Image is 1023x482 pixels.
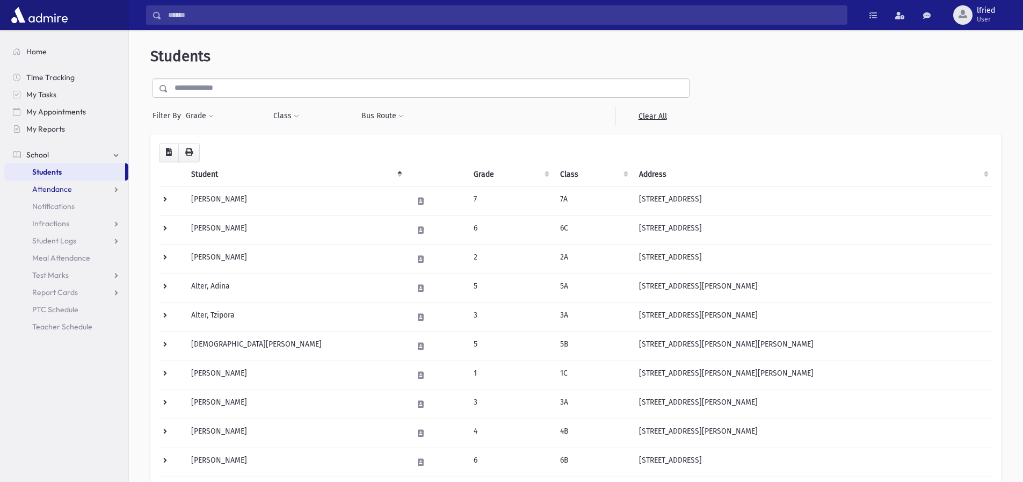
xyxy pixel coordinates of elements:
[26,124,65,134] span: My Reports
[554,303,633,332] td: 3A
[185,162,407,187] th: Student: activate to sort column descending
[633,186,993,215] td: [STREET_ADDRESS]
[467,274,554,303] td: 5
[4,284,128,301] a: Report Cards
[185,361,407,390] td: [PERSON_NAME]
[26,150,49,160] span: School
[4,198,128,215] a: Notifications
[4,43,128,60] a: Home
[150,47,211,65] span: Students
[32,270,69,280] span: Test Marks
[185,448,407,477] td: [PERSON_NAME]
[467,215,554,244] td: 6
[554,419,633,448] td: 4B
[467,244,554,274] td: 2
[554,448,633,477] td: 6B
[467,186,554,215] td: 7
[185,106,214,126] button: Grade
[162,5,847,25] input: Search
[361,106,404,126] button: Bus Route
[9,4,70,26] img: AdmirePro
[159,143,179,162] button: CSV
[633,419,993,448] td: [STREET_ADDRESS][PERSON_NAME]
[633,361,993,390] td: [STREET_ADDRESS][PERSON_NAME][PERSON_NAME]
[32,322,92,332] span: Teacher Schedule
[467,419,554,448] td: 4
[4,120,128,138] a: My Reports
[633,303,993,332] td: [STREET_ADDRESS][PERSON_NAME]
[32,202,75,211] span: Notifications
[4,232,128,249] a: Student Logs
[633,332,993,361] td: [STREET_ADDRESS][PERSON_NAME][PERSON_NAME]
[554,162,633,187] th: Class: activate to sort column ascending
[633,244,993,274] td: [STREET_ADDRESS]
[554,332,633,361] td: 5B
[185,390,407,419] td: [PERSON_NAME]
[977,6,995,15] span: lfried
[4,103,128,120] a: My Appointments
[185,303,407,332] td: Alter, Tzipora
[554,274,633,303] td: 5A
[185,274,407,303] td: Alter, Adina
[185,215,407,244] td: [PERSON_NAME]
[4,215,128,232] a: Infractions
[467,448,554,477] td: 6
[554,215,633,244] td: 6C
[467,332,554,361] td: 5
[32,253,90,263] span: Meal Attendance
[615,106,690,126] a: Clear All
[26,47,47,56] span: Home
[185,186,407,215] td: [PERSON_NAME]
[4,69,128,86] a: Time Tracking
[4,181,128,198] a: Attendance
[32,236,76,246] span: Student Logs
[32,219,69,228] span: Infractions
[467,162,554,187] th: Grade: activate to sort column ascending
[32,305,78,314] span: PTC Schedule
[185,419,407,448] td: [PERSON_NAME]
[32,184,72,194] span: Attendance
[633,162,993,187] th: Address: activate to sort column ascending
[554,390,633,419] td: 3A
[554,186,633,215] td: 7A
[633,448,993,477] td: [STREET_ADDRESS]
[153,110,185,121] span: Filter By
[178,143,200,162] button: Print
[467,303,554,332] td: 3
[554,244,633,274] td: 2A
[4,267,128,284] a: Test Marks
[4,249,128,267] a: Meal Attendance
[467,390,554,419] td: 3
[185,332,407,361] td: [DEMOGRAPHIC_DATA][PERSON_NAME]
[32,287,78,297] span: Report Cards
[554,361,633,390] td: 1C
[977,15,995,24] span: User
[4,318,128,335] a: Teacher Schedule
[633,390,993,419] td: [STREET_ADDRESS][PERSON_NAME]
[633,274,993,303] td: [STREET_ADDRESS][PERSON_NAME]
[185,244,407,274] td: [PERSON_NAME]
[4,146,128,163] a: School
[633,215,993,244] td: [STREET_ADDRESS]
[467,361,554,390] td: 1
[26,90,56,99] span: My Tasks
[273,106,300,126] button: Class
[4,301,128,318] a: PTC Schedule
[32,167,62,177] span: Students
[4,163,125,181] a: Students
[26,73,75,82] span: Time Tracking
[26,107,86,117] span: My Appointments
[4,86,128,103] a: My Tasks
